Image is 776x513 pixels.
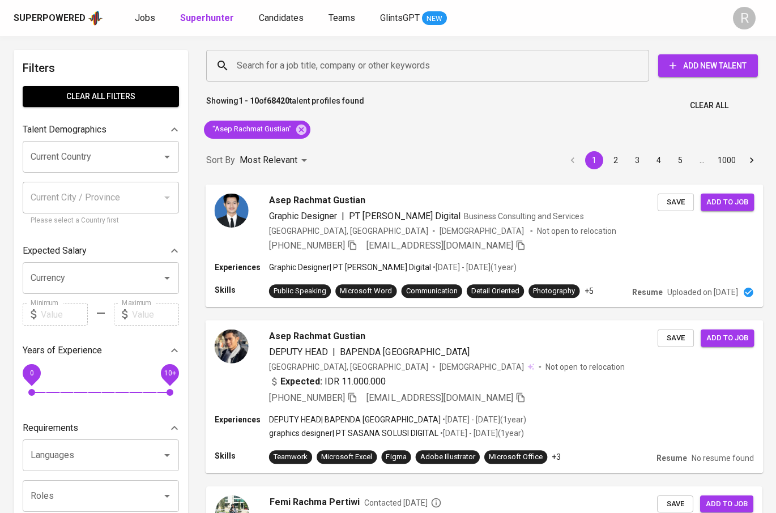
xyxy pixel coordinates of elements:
[180,11,236,25] a: Superhunter
[438,427,524,439] p: • [DATE] - [DATE] ( 1 year )
[269,361,428,372] div: [GEOGRAPHIC_DATA], [GEOGRAPHIC_DATA]
[471,285,519,296] div: Detail Oriented
[663,331,688,344] span: Save
[706,331,748,344] span: Add to job
[269,346,328,357] span: DEPUTY HEAD
[380,12,420,23] span: GlintsGPT
[204,121,310,139] div: "Asep Rachmat Gustian"
[23,118,179,141] div: Talent Demographics
[14,12,86,25] div: Superpowered
[701,193,754,211] button: Add to job
[321,452,372,463] div: Microsoft Excel
[340,285,392,296] div: Microsoft Word
[714,151,739,169] button: Go to page 1000
[270,495,360,509] span: Femi Rachma Pertiwi
[693,155,711,166] div: …
[562,151,762,169] nav: pagination navigation
[441,414,526,425] p: • [DATE] - [DATE] ( 1 year )
[259,12,304,23] span: Candidates
[667,59,749,73] span: Add New Talent
[658,193,694,211] button: Save
[701,329,754,347] button: Add to job
[667,287,738,298] p: Uploaded on [DATE]
[406,285,458,296] div: Communication
[206,95,364,116] p: Showing of talent profiles found
[41,303,88,326] input: Value
[23,240,179,262] div: Expected Salary
[238,96,259,105] b: 1 - 10
[135,11,157,25] a: Jobs
[269,240,345,250] span: [PHONE_NUMBER]
[23,417,179,439] div: Requirements
[204,124,299,135] span: "Asep Rachmat Gustian"
[215,193,249,227] img: 94e768ebd282dc51bf69d00000aad3b4.jpg
[180,12,234,23] b: Superhunter
[692,452,754,464] p: No resume found
[329,11,357,25] a: Teams
[552,451,561,463] p: +3
[650,151,668,169] button: Go to page 4
[23,123,106,136] p: Talent Demographics
[14,10,103,27] a: Superpoweredapp logo
[269,392,345,403] span: [PHONE_NUMBER]
[32,89,170,104] span: Clear All filters
[23,421,78,435] p: Requirements
[215,329,249,363] img: 5cd6e931a77d8bb736537fea027b6d30.png
[733,7,756,29] div: R
[366,240,513,250] span: [EMAIL_ADDRESS][DOMAIN_NAME]
[269,414,441,425] p: DEPUTY HEAD | BAPENDA [GEOGRAPHIC_DATA]
[386,452,406,463] div: Figma
[31,215,171,226] p: Please select a Country first
[259,11,306,25] a: Candidates
[332,345,335,358] span: |
[743,151,761,169] button: Go to next page
[215,414,269,425] p: Experiences
[545,361,624,372] p: Not open to relocation
[440,361,526,372] span: [DEMOGRAPHIC_DATA]
[706,498,748,511] span: Add to job
[440,225,526,236] span: [DEMOGRAPHIC_DATA]
[240,153,297,167] p: Most Relevant
[215,450,269,461] p: Skills
[340,346,470,357] span: BAPENDA [GEOGRAPHIC_DATA]
[269,210,337,221] span: Graphic Designer
[690,99,728,113] span: Clear All
[269,374,386,388] div: IDR 11.000.000
[269,225,428,236] div: [GEOGRAPHIC_DATA], [GEOGRAPHIC_DATA]
[489,452,543,463] div: Microsoft Office
[658,54,758,77] button: Add New Talent
[269,427,438,439] p: graphics designer | PT SASANA SOLUSI DIGITAL
[159,270,175,286] button: Open
[364,497,442,508] span: Contacted [DATE]
[88,10,103,27] img: app logo
[206,320,762,473] a: Asep Rachmat GustianDEPUTY HEAD|BAPENDA [GEOGRAPHIC_DATA][GEOGRAPHIC_DATA], [GEOGRAPHIC_DATA][DEM...
[135,12,155,23] span: Jobs
[215,262,269,273] p: Experiences
[215,284,269,296] p: Skills
[533,285,575,296] div: Photography
[632,287,663,298] p: Resume
[206,153,235,167] p: Sort By
[430,497,442,508] svg: By Batam recruiter
[206,185,762,307] a: Asep Rachmat GustianGraphic Designer|PT [PERSON_NAME] DigitalBusiness Consulting and Services[GEO...
[23,244,87,258] p: Expected Salary
[23,344,102,357] p: Years of Experience
[274,285,326,296] div: Public Speaking
[342,209,344,223] span: |
[431,262,517,273] p: • [DATE] - [DATE] ( 1 year )
[464,211,584,220] span: Business Consulting and Services
[329,12,355,23] span: Teams
[706,195,748,208] span: Add to job
[274,452,308,463] div: Teamwork
[628,151,646,169] button: Go to page 3
[269,329,366,343] span: Asep Rachmat Gustian
[240,150,311,171] div: Most Relevant
[585,151,603,169] button: page 1
[657,495,693,513] button: Save
[267,96,289,105] b: 68420
[269,262,431,273] p: Graphic Designer | PT [PERSON_NAME] Digital
[349,210,461,221] span: PT [PERSON_NAME] Digital
[685,95,733,116] button: Clear All
[159,149,175,165] button: Open
[23,339,179,362] div: Years of Experience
